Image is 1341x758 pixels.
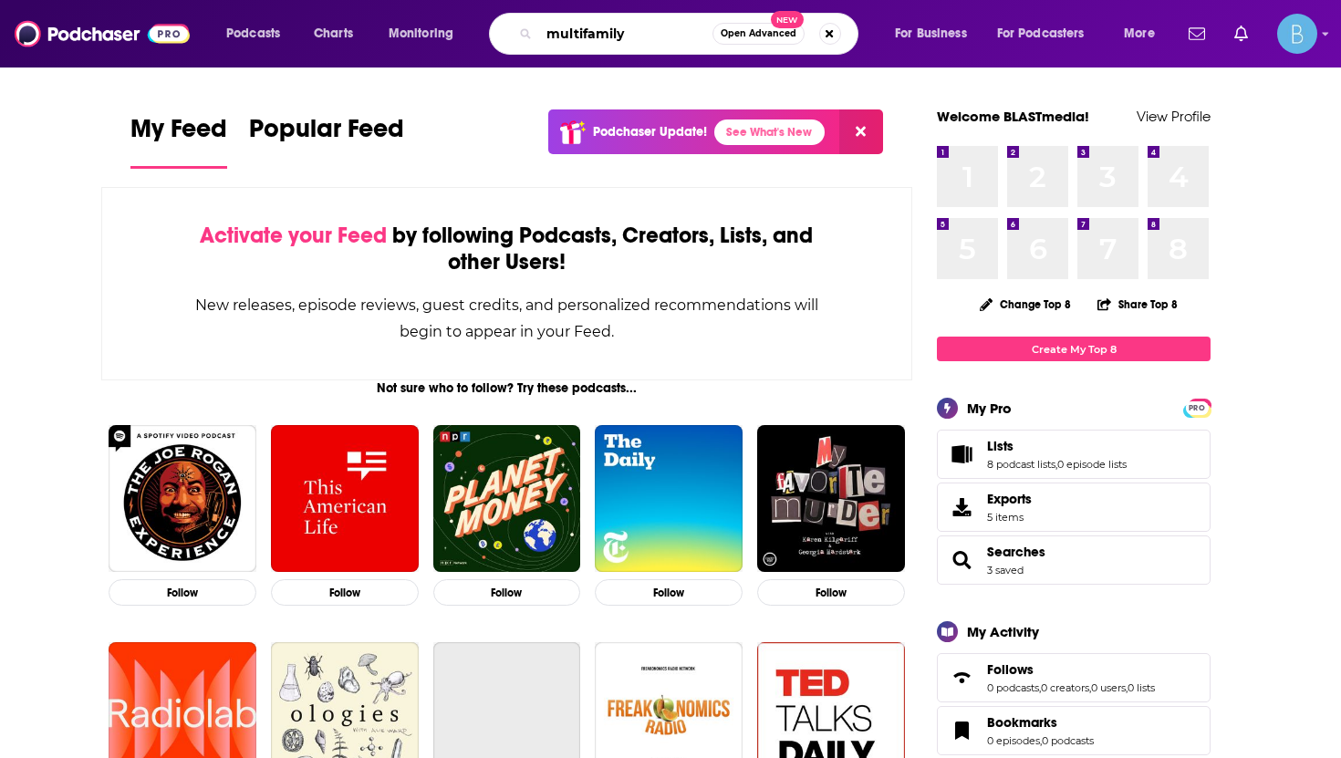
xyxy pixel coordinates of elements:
img: The Joe Rogan Experience [109,425,256,573]
a: Lists [943,441,980,467]
span: More [1124,21,1155,47]
a: Follows [943,665,980,691]
a: 0 users [1091,681,1126,694]
button: Share Top 8 [1097,286,1179,322]
img: Podchaser - Follow, Share and Rate Podcasts [15,16,190,51]
span: Popular Feed [249,113,404,155]
button: open menu [213,19,304,48]
button: Follow [433,579,581,606]
a: 0 episodes [987,734,1040,747]
span: , [1055,458,1057,471]
div: by following Podcasts, Creators, Lists, and other Users! [193,223,820,275]
div: Not sure who to follow? Try these podcasts... [101,380,912,396]
a: Charts [302,19,364,48]
a: Follows [987,661,1155,678]
span: Monitoring [389,21,453,47]
button: open menu [1111,19,1178,48]
img: Planet Money [433,425,581,573]
a: PRO [1186,400,1208,414]
a: Bookmarks [943,718,980,743]
a: Create My Top 8 [937,337,1211,361]
span: My Feed [130,113,227,155]
span: Follows [937,653,1211,702]
button: open menu [882,19,990,48]
a: 0 creators [1041,681,1089,694]
span: , [1040,734,1042,747]
img: The Daily [595,425,743,573]
div: New releases, episode reviews, guest credits, and personalized recommendations will begin to appe... [193,292,820,345]
div: Search podcasts, credits, & more... [506,13,876,55]
a: 0 podcasts [1042,734,1094,747]
img: User Profile [1277,14,1317,54]
a: Searches [987,544,1045,560]
a: Welcome BLASTmedia! [937,108,1089,125]
button: Follow [595,579,743,606]
a: Bookmarks [987,714,1094,731]
button: Follow [271,579,419,606]
a: Show notifications dropdown [1227,18,1255,49]
span: , [1089,681,1091,694]
span: Lists [987,438,1014,454]
div: My Pro [967,400,1012,417]
span: Podcasts [226,21,280,47]
a: 0 lists [1128,681,1155,694]
span: Exports [987,491,1032,507]
div: My Activity [967,623,1039,640]
span: Lists [937,430,1211,479]
img: My Favorite Murder with Karen Kilgariff and Georgia Hardstark [757,425,905,573]
a: 0 episode lists [1057,458,1127,471]
span: Bookmarks [937,706,1211,755]
button: Change Top 8 [969,293,1082,316]
span: , [1126,681,1128,694]
a: Searches [943,547,980,573]
span: Follows [987,661,1034,678]
button: Open AdvancedNew [712,23,805,45]
span: For Business [895,21,967,47]
button: Show profile menu [1277,14,1317,54]
a: Show notifications dropdown [1181,18,1212,49]
span: 5 items [987,511,1032,524]
button: open menu [985,19,1111,48]
img: This American Life [271,425,419,573]
a: 8 podcast lists [987,458,1055,471]
a: Exports [937,483,1211,532]
span: For Podcasters [997,21,1085,47]
a: My Feed [130,113,227,169]
span: New [771,11,804,28]
span: Logged in as BLASTmedia [1277,14,1317,54]
button: open menu [376,19,477,48]
p: Podchaser Update! [593,124,707,140]
a: View Profile [1137,108,1211,125]
a: 0 podcasts [987,681,1039,694]
span: Charts [314,21,353,47]
button: Follow [109,579,256,606]
button: Follow [757,579,905,606]
span: Searches [937,535,1211,585]
a: See What's New [714,119,825,145]
span: PRO [1186,401,1208,415]
input: Search podcasts, credits, & more... [539,19,712,48]
a: 3 saved [987,564,1024,576]
span: Exports [943,494,980,520]
a: Lists [987,438,1127,454]
span: , [1039,681,1041,694]
span: Open Advanced [721,29,796,38]
span: Activate your Feed [200,222,387,249]
a: Popular Feed [249,113,404,169]
span: Bookmarks [987,714,1057,731]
